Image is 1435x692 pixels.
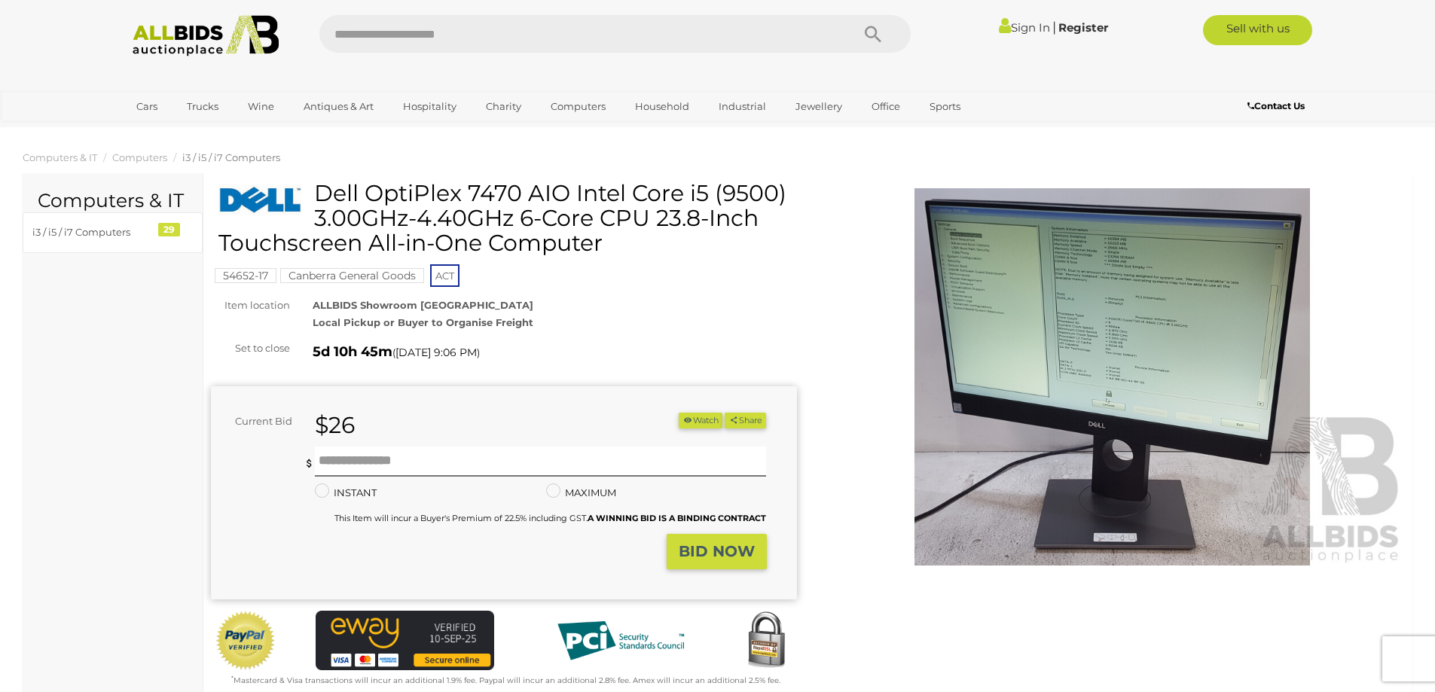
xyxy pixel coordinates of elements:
small: Mastercard & Visa transactions will incur an additional 1.9% fee. Paypal will incur an additional... [231,675,780,685]
div: 29 [158,223,180,236]
a: i3 / i5 / i7 Computers [182,151,280,163]
label: MAXIMUM [546,484,616,501]
button: BID NOW [667,534,767,569]
img: Allbids.com.au [124,15,288,56]
strong: $26 [315,411,355,439]
mark: Canberra General Goods [280,268,424,283]
img: PCI DSS compliant [545,611,696,671]
span: [DATE] 9:06 PM [395,346,477,359]
a: Sports [920,94,970,119]
button: Share [725,413,766,428]
a: i3 / i5 / i7 Computers 29 [23,212,203,252]
a: Antiques & Art [294,94,383,119]
div: Current Bid [211,413,304,430]
span: | [1052,19,1056,35]
small: This Item will incur a Buyer's Premium of 22.5% including GST. [334,513,766,523]
li: Watch this item [679,413,722,428]
img: Official PayPal Seal [215,611,276,671]
h2: Computers & IT [38,191,188,212]
a: Industrial [709,94,776,119]
strong: 5d 10h 45m [313,343,392,360]
div: Item location [200,297,301,314]
a: Sign In [999,20,1050,35]
a: 54652-17 [215,270,276,282]
a: [GEOGRAPHIC_DATA] [127,119,253,144]
mark: 54652-17 [215,268,276,283]
a: Cars [127,94,167,119]
a: Trucks [177,94,228,119]
strong: Local Pickup or Buyer to Organise Freight [313,316,533,328]
a: Computers [541,94,615,119]
a: Computers [112,151,167,163]
div: Set to close [200,340,301,357]
span: ( ) [392,346,480,358]
img: Dell OptiPlex 7470 AIO Intel Core i5 (9500) 3.00GHz-4.40GHz 6-Core CPU 23.8-Inch Touchscreen All-... [820,188,1406,565]
div: i3 / i5 / i7 Computers [32,224,157,241]
a: Canberra General Goods [280,270,424,282]
a: Jewellery [786,94,852,119]
button: Search [835,15,911,53]
img: eWAY Payment Gateway [316,611,494,670]
strong: ALLBIDS Showroom [GEOGRAPHIC_DATA] [313,299,533,311]
b: A WINNING BID IS A BINDING CONTRACT [588,513,766,523]
a: Charity [476,94,531,119]
a: Contact Us [1247,98,1308,114]
a: Household [625,94,699,119]
span: ACT [430,264,460,287]
a: Register [1058,20,1108,35]
a: Computers & IT [23,151,97,163]
button: Watch [679,413,722,428]
a: Office [862,94,910,119]
a: Hospitality [393,94,466,119]
h1: Dell OptiPlex 7470 AIO Intel Core i5 (9500) 3.00GHz-4.40GHz 6-Core CPU 23.8-Inch Touchscreen All-... [218,181,793,255]
img: Dell OptiPlex 7470 AIO Intel Core i5 (9500) 3.00GHz-4.40GHz 6-Core CPU 23.8-Inch Touchscreen All-... [218,184,303,215]
a: Wine [238,94,284,119]
img: Secured by Rapid SSL [736,611,796,671]
strong: BID NOW [679,542,755,560]
label: INSTANT [315,484,377,501]
b: Contact Us [1247,100,1305,111]
a: Sell with us [1203,15,1312,45]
